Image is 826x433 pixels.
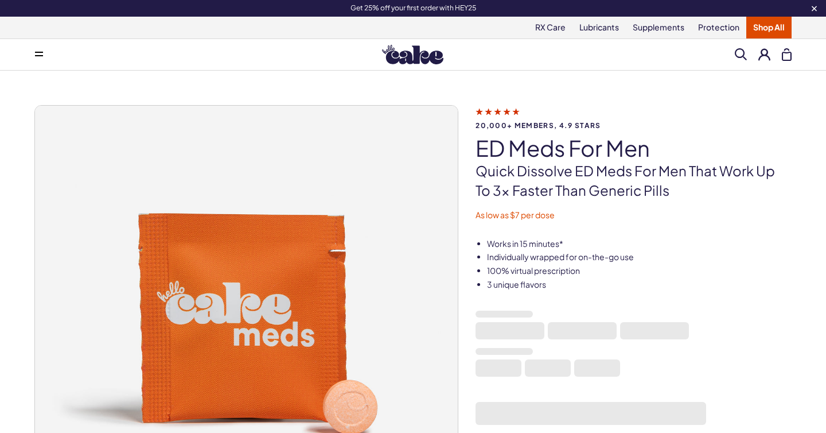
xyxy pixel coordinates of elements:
[572,17,626,38] a: Lubricants
[528,17,572,38] a: RX Care
[487,279,792,291] li: 3 unique flavors
[476,136,792,160] h1: ED Meds for Men
[487,238,792,250] li: Works in 15 minutes*
[626,17,691,38] a: Supplements
[476,210,792,221] p: As low as $7 per dose
[487,252,792,263] li: Individually wrapped for on-the-go use
[476,161,792,200] p: Quick dissolve ED Meds for men that work up to 3x faster than generic pills
[691,17,746,38] a: Protection
[382,45,443,64] img: Hello Cake
[487,265,792,277] li: 100% virtual prescription
[476,106,792,129] a: 20,000+ members, 4.9 stars
[746,17,792,38] a: Shop All
[476,122,792,129] span: 20,000+ members, 4.9 stars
